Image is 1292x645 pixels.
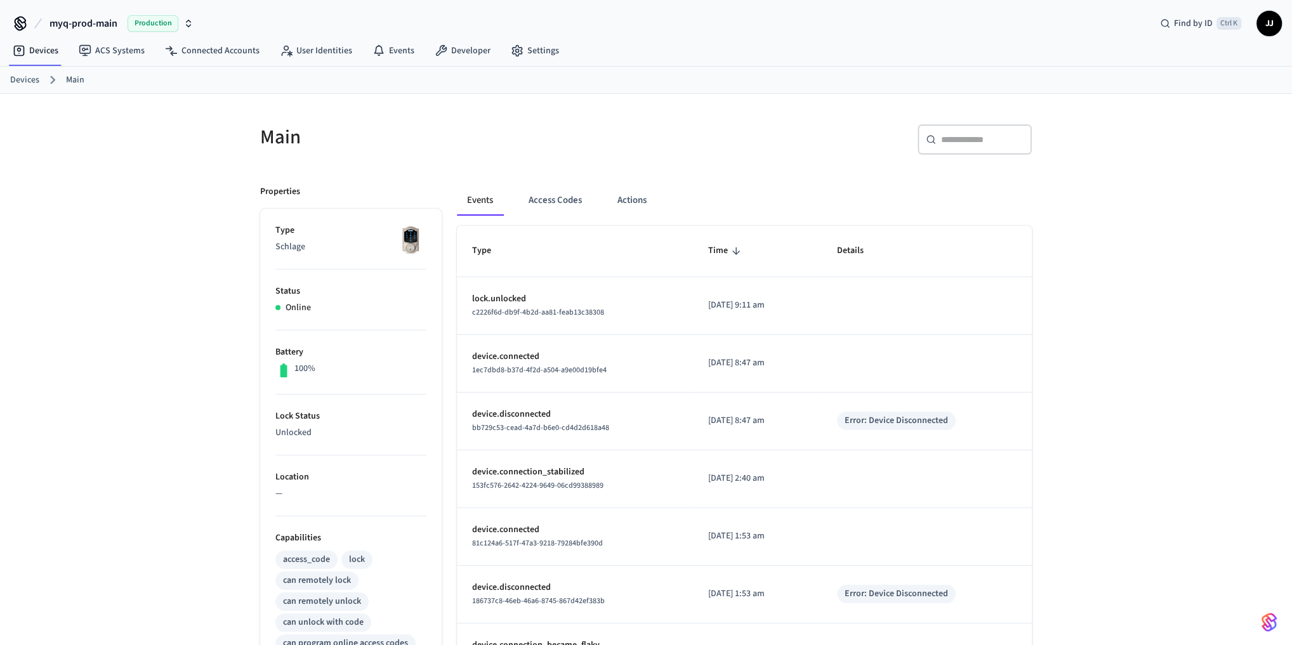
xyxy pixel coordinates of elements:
div: lock [349,553,365,566]
p: Properties [260,185,300,199]
div: Find by IDCtrl K [1150,12,1251,35]
p: Status [275,285,426,298]
p: Capabilities [275,531,426,545]
p: Schlage [275,240,426,254]
p: Online [286,301,311,315]
span: 1ec7dbd8-b37d-4f2d-a504-a9e00d19bfe4 [472,365,607,375]
button: Access Codes [518,185,592,216]
span: JJ [1258,12,1281,35]
span: Type [472,241,508,261]
a: Main [66,74,84,87]
p: lock.unlocked [472,292,678,306]
a: User Identities [270,39,362,62]
p: Unlocked [275,426,426,440]
span: Ctrl K [1216,17,1241,30]
p: device.disconnected [472,408,678,421]
p: — [275,487,426,500]
div: ant example [457,185,1032,216]
p: [DATE] 1:53 am [708,587,807,601]
p: [DATE] 2:40 am [708,472,807,485]
p: device.connection_stabilized [472,466,678,479]
p: device.disconnected [472,581,678,594]
span: Find by ID [1174,17,1213,30]
div: can remotely unlock [283,595,361,608]
span: 81c124a6-517f-47a3-9218-79284bfe390d [472,538,603,549]
p: Lock Status [275,410,426,423]
button: Actions [607,185,657,216]
a: Devices [10,74,39,87]
p: Type [275,224,426,237]
a: Developer [425,39,501,62]
div: Error: Device Disconnected [845,587,948,601]
span: 153fc576-2642-4224-9649-06cd99388989 [472,480,603,491]
button: JJ [1256,11,1282,36]
button: Events [457,185,503,216]
span: myq-prod-main [49,16,117,31]
a: Devices [3,39,69,62]
a: Settings [501,39,569,62]
p: device.connected [472,523,678,537]
span: c2226f6d-db9f-4b2d-aa81-feab13c38308 [472,307,604,318]
div: Error: Device Disconnected [845,414,948,427]
div: can unlock with code [283,616,364,629]
p: Location [275,471,426,484]
img: SeamLogoGradient.69752ec5.svg [1262,612,1277,632]
p: [DATE] 9:11 am [708,299,807,312]
div: can remotely lock [283,574,351,587]
span: Time [708,241,744,261]
p: [DATE] 1:53 am [708,530,807,543]
p: [DATE] 8:47 am [708,414,807,427]
p: Battery [275,346,426,359]
span: Details [837,241,880,261]
p: 100% [294,362,315,375]
a: Events [362,39,425,62]
a: Connected Accounts [155,39,270,62]
p: [DATE] 8:47 am [708,356,807,370]
span: bb729c53-cead-4a7d-b6e0-cd4d2d618a48 [472,422,609,433]
a: ACS Systems [69,39,155,62]
span: Production [128,15,178,32]
p: device.connected [472,350,678,363]
div: access_code [283,553,330,566]
img: Schlage Sense Smart Deadbolt with Camelot Trim, Front [395,224,426,256]
span: 186737c8-46eb-46a6-8745-867d42ef383b [472,596,605,606]
h5: Main [260,124,638,150]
